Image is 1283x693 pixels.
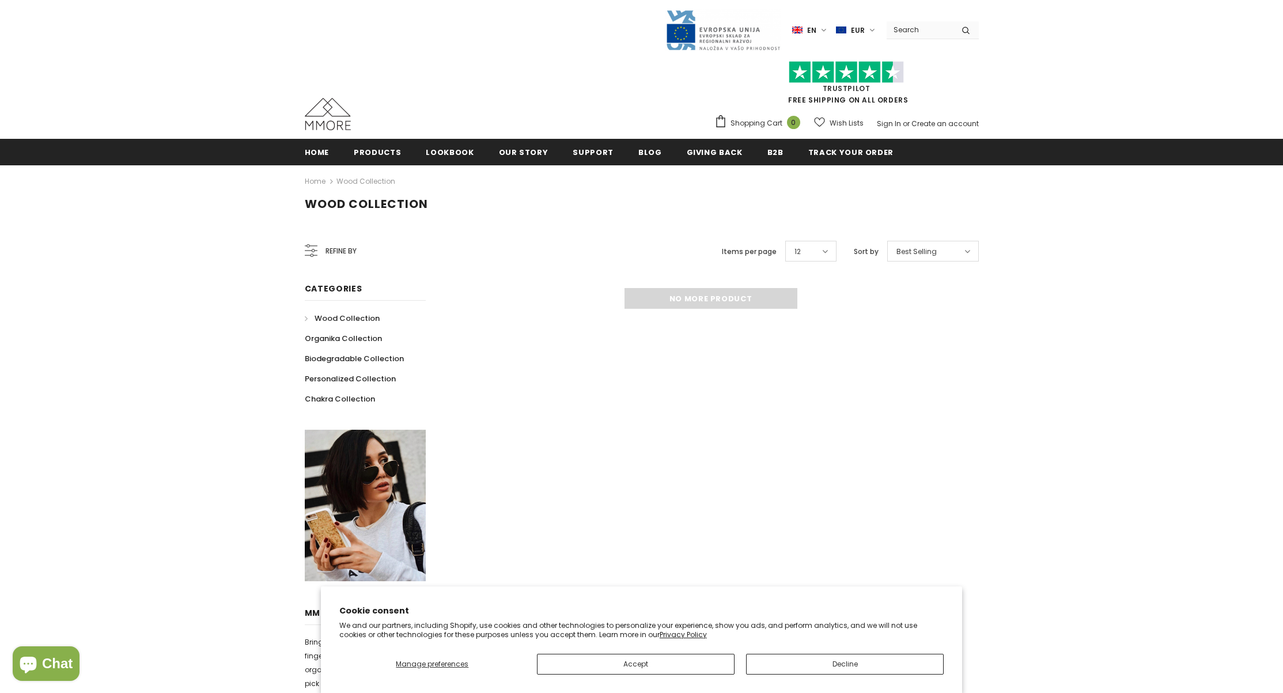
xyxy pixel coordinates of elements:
[305,328,382,349] a: Organika Collection
[687,139,743,165] a: Giving back
[573,139,614,165] a: support
[305,308,380,328] a: Wood Collection
[830,118,864,129] span: Wish Lists
[660,630,707,639] a: Privacy Policy
[792,25,803,35] img: i-lang-1.png
[305,283,362,294] span: Categories
[354,139,401,165] a: Products
[9,646,83,684] inbox-online-store-chat: Shopify online store chat
[638,139,662,165] a: Blog
[767,147,784,158] span: B2B
[305,333,382,344] span: Organika Collection
[714,115,806,132] a: Shopping Cart 0
[794,246,801,257] span: 12
[354,147,401,158] span: Products
[687,147,743,158] span: Giving back
[573,147,614,158] span: support
[326,245,357,257] span: Refine by
[787,116,800,129] span: 0
[767,139,784,165] a: B2B
[315,313,380,324] span: Wood Collection
[305,393,375,404] span: Chakra Collection
[808,147,894,158] span: Track your order
[808,139,894,165] a: Track your order
[499,139,548,165] a: Our Story
[339,654,525,675] button: Manage preferences
[665,9,781,51] img: Javni Razpis
[903,119,910,128] span: or
[807,25,816,36] span: en
[339,605,944,617] h2: Cookie consent
[814,113,864,133] a: Wish Lists
[396,659,468,669] span: Manage preferences
[426,139,474,165] a: Lookbook
[499,147,548,158] span: Our Story
[305,373,396,384] span: Personalized Collection
[305,147,330,158] span: Home
[305,175,326,188] a: Home
[722,246,777,257] label: Items per page
[426,147,474,158] span: Lookbook
[305,98,351,130] img: MMORE Cases
[714,66,979,105] span: FREE SHIPPING ON ALL ORDERS
[887,21,953,38] input: Search Site
[877,119,901,128] a: Sign In
[305,353,404,364] span: Biodegradable Collection
[638,147,662,158] span: Blog
[665,25,781,35] a: Javni Razpis
[823,84,871,93] a: Trustpilot
[896,246,937,257] span: Best Selling
[339,621,944,639] p: We and our partners, including Shopify, use cookies and other technologies to personalize your ex...
[746,654,944,675] button: Decline
[336,176,395,186] a: Wood Collection
[305,349,404,369] a: Biodegradable Collection
[731,118,782,129] span: Shopping Cart
[789,61,904,84] img: Trust Pilot Stars
[911,119,979,128] a: Create an account
[305,389,375,409] a: Chakra Collection
[851,25,865,36] span: EUR
[305,369,396,389] a: Personalized Collection
[537,654,735,675] button: Accept
[305,607,339,619] span: MMORE
[305,139,330,165] a: Home
[305,196,428,212] span: Wood Collection
[854,246,879,257] label: Sort by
